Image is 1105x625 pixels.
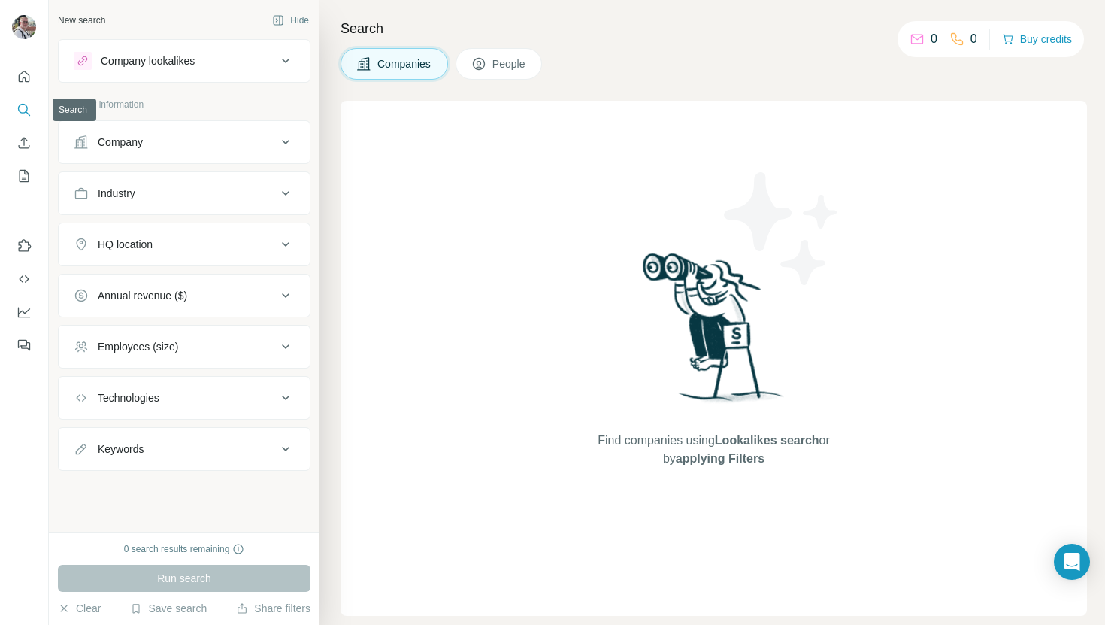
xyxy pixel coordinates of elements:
[931,30,937,48] p: 0
[715,434,819,447] span: Lookalikes search
[59,329,310,365] button: Employees (size)
[59,380,310,416] button: Technologies
[262,9,319,32] button: Hide
[12,129,36,156] button: Enrich CSV
[59,226,310,262] button: HQ location
[98,441,144,457] div: Keywords
[12,96,36,123] button: Search
[98,288,187,303] div: Annual revenue ($)
[59,431,310,467] button: Keywords
[970,30,977,48] p: 0
[58,601,101,616] button: Clear
[377,56,432,71] span: Companies
[12,63,36,90] button: Quick start
[98,135,143,150] div: Company
[676,452,764,465] span: applying Filters
[714,161,849,296] img: Surfe Illustration - Stars
[124,542,245,556] div: 0 search results remaining
[1054,544,1090,580] div: Open Intercom Messenger
[12,265,36,293] button: Use Surfe API
[58,14,105,27] div: New search
[492,56,527,71] span: People
[58,98,310,111] p: Company information
[59,175,310,211] button: Industry
[59,43,310,79] button: Company lookalikes
[12,162,36,190] button: My lists
[341,18,1087,39] h4: Search
[12,299,36,326] button: Dashboard
[593,432,834,468] span: Find companies using or by
[1002,29,1072,50] button: Buy credits
[98,237,153,252] div: HQ location
[59,124,310,160] button: Company
[98,390,159,405] div: Technologies
[101,53,195,68] div: Company lookalikes
[12,332,36,359] button: Feedback
[59,278,310,314] button: Annual revenue ($)
[98,339,178,354] div: Employees (size)
[12,15,36,39] img: Avatar
[130,601,207,616] button: Save search
[236,601,310,616] button: Share filters
[12,232,36,259] button: Use Surfe on LinkedIn
[98,186,135,201] div: Industry
[636,249,792,417] img: Surfe Illustration - Woman searching with binoculars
